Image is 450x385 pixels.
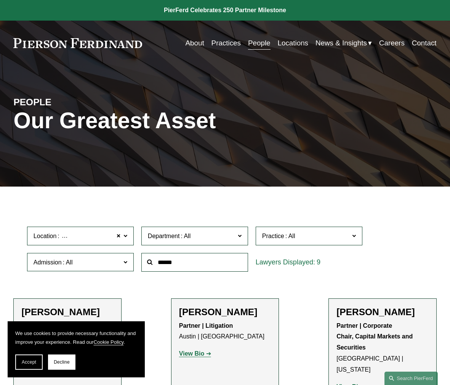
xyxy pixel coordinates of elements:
[179,321,271,343] p: Austin | [GEOGRAPHIC_DATA]
[336,306,428,318] h2: [PERSON_NAME]
[54,359,70,365] span: Decline
[384,372,438,385] a: Search this site
[211,36,241,50] a: Practices
[248,36,271,50] a: People
[379,36,405,50] a: Careers
[13,108,295,134] h1: Our Greatest Asset
[262,233,284,239] span: Practice
[13,96,119,108] h4: PEOPLE
[179,350,204,357] strong: View Bio
[22,359,36,365] span: Accept
[148,233,180,239] span: Department
[15,354,43,370] button: Accept
[179,306,271,318] h2: [PERSON_NAME]
[21,321,113,343] p: [GEOGRAPHIC_DATA]
[21,306,113,318] h2: [PERSON_NAME]
[34,259,62,266] span: Admission
[94,339,124,345] a: Cookie Policy
[48,354,75,370] button: Decline
[61,231,124,241] span: [GEOGRAPHIC_DATA]
[336,321,428,375] p: [GEOGRAPHIC_DATA] | [US_STATE]
[185,36,204,50] a: About
[15,329,137,347] p: We use cookies to provide necessary functionality and improve your experience. Read our .
[336,322,415,351] strong: Partner | Corporate Chair, Capital Markets and Securities
[277,36,308,50] a: Locations
[8,321,145,377] section: Cookie banner
[412,36,437,50] a: Contact
[317,258,320,266] span: 9
[315,37,367,50] span: News & Insights
[315,36,372,50] a: folder dropdown
[179,322,233,329] strong: Partner | Litigation
[34,233,57,239] span: Location
[179,350,211,357] a: View Bio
